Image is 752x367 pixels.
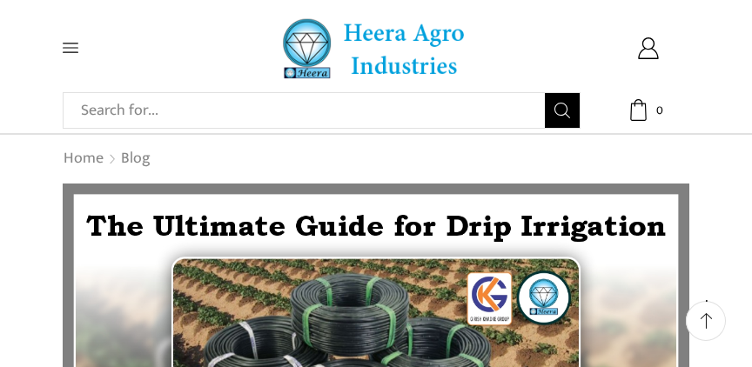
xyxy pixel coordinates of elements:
input: Search for... [72,93,545,128]
span: 0 [650,102,668,119]
a: Home [63,148,104,170]
a: 0 [607,99,689,121]
a: Blog [120,148,151,170]
button: Search button [545,93,580,128]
